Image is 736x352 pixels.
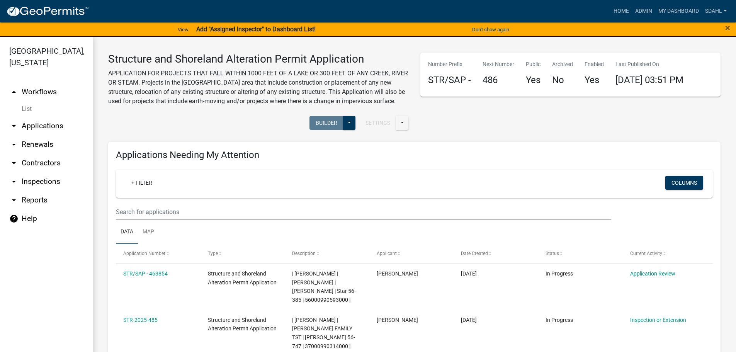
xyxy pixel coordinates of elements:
h4: Yes [526,75,541,86]
h4: No [552,75,573,86]
a: My Dashboard [655,4,702,19]
datatable-header-cell: Application Number [116,244,201,263]
a: Application Review [630,270,675,277]
h4: Applications Needing My Attention [116,150,713,161]
a: + Filter [125,176,158,190]
i: arrow_drop_up [9,87,19,97]
datatable-header-cell: Type [201,244,285,263]
span: Type [208,251,218,256]
span: Structure and Shoreland Alteration Permit Application [208,270,277,286]
h3: Structure and Shoreland Alteration Permit Application [108,53,409,66]
p: Next Number [483,60,514,68]
i: arrow_drop_down [9,177,19,186]
span: 08/14/2025 [461,317,477,323]
span: Structure and Shoreland Alteration Permit Application [208,317,277,332]
span: Applicant [377,251,397,256]
h4: STR/SAP - [428,75,471,86]
p: Archived [552,60,573,68]
span: In Progress [546,270,573,277]
h4: Yes [585,75,604,86]
button: Builder [309,116,343,130]
p: APPLICATION FOR PROJECTS THAT FALL WITHIN 1000 FEET OF A LAKE OR 300 FEET OF ANY CREEK, RIVER OR ... [108,69,409,106]
a: Admin [632,4,655,19]
button: Settings [359,116,396,130]
datatable-header-cell: Status [538,244,623,263]
datatable-header-cell: Applicant [369,244,454,263]
a: Data [116,220,138,245]
span: | Andrea Perales | DANIEL L TROTTIER | KATHI R TROTTIER | Star 56-385 | 56000990593000 | [292,270,356,303]
button: Close [725,23,730,32]
a: View [175,23,192,36]
i: help [9,214,19,223]
i: arrow_drop_down [9,140,19,149]
i: arrow_drop_down [9,158,19,168]
span: In Progress [546,317,573,323]
i: arrow_drop_down [9,196,19,205]
span: × [725,22,730,33]
span: Status [546,251,559,256]
span: Current Activity [630,251,662,256]
button: Don't show again [469,23,512,36]
span: Daniel Lee Trottier [377,270,418,277]
p: Enabled [585,60,604,68]
a: Inspection or Extension [630,317,686,323]
span: [DATE] 03:51 PM [615,75,683,85]
a: Map [138,220,159,245]
a: STR-2025-485 [123,317,158,323]
p: Last Published On [615,60,683,68]
i: arrow_drop_down [9,121,19,131]
p: Number Prefix [428,60,471,68]
datatable-header-cell: Description [285,244,369,263]
input: Search for applications [116,204,611,220]
datatable-header-cell: Current Activity [622,244,707,263]
datatable-header-cell: Date Created [454,244,538,263]
span: Application Number [123,251,165,256]
a: sdahl [702,4,730,19]
a: STR/SAP - 463854 [123,270,168,277]
p: Public [526,60,541,68]
h4: 486 [483,75,514,86]
strong: Add "Assigned Inspector" to Dashboard List! [196,26,316,33]
button: Columns [665,176,703,190]
a: Home [610,4,632,19]
span: Date Created [461,251,488,256]
span: Description [292,251,316,256]
span: 08/14/2025 [461,270,477,277]
span: JoAnn Roberts [377,317,418,323]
